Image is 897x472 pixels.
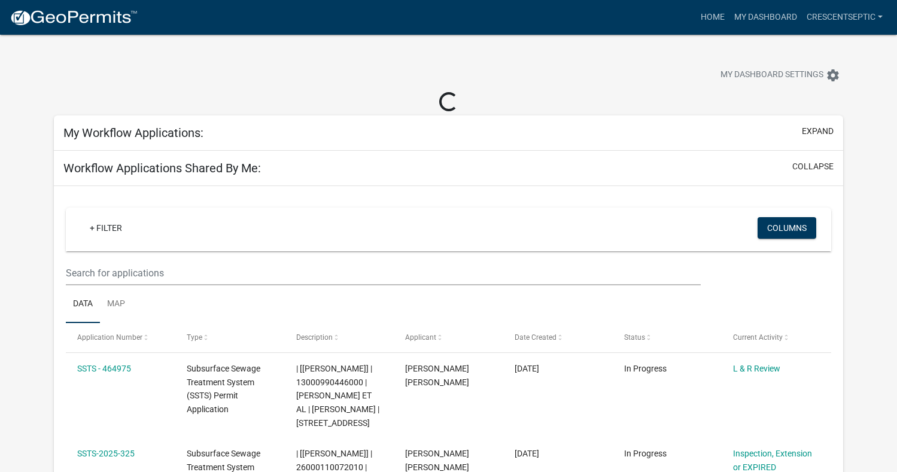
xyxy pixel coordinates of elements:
span: Application Number [77,333,142,342]
span: | [Brittany Tollefson] | 13000990446000 | PATRICK LUNDBERG ET AL | ERIKA LUNDBERG | 17850 CEDAR P... [296,364,379,428]
a: Inspection, Extension or EXPIRED [733,449,812,472]
datatable-header-cell: Description [284,323,394,352]
input: Search for applications [66,261,701,285]
span: Subsurface Sewage Treatment System (SSTS) Permit Application [187,364,260,414]
a: Map [100,285,132,324]
a: + Filter [80,217,132,239]
span: Type [187,333,202,342]
datatable-header-cell: Application Number [66,323,175,352]
a: SSTS-2025-325 [77,449,135,458]
datatable-header-cell: Type [175,323,285,352]
datatable-header-cell: Applicant [394,323,503,352]
span: In Progress [624,364,667,373]
span: Applicant [405,333,436,342]
span: Peter Ross Johnson [405,449,469,472]
span: 08/17/2025 [515,364,539,373]
button: collapse [792,160,834,173]
button: Columns [758,217,816,239]
span: Peter Ross Johnson [405,364,469,387]
datatable-header-cell: Date Created [503,323,613,352]
h5: My Workflow Applications: [63,126,203,140]
a: My Dashboard [729,6,802,29]
span: In Progress [624,449,667,458]
span: Status [624,333,645,342]
span: Date Created [515,333,557,342]
span: 08/07/2025 [515,449,539,458]
a: Data [66,285,100,324]
a: L & R Review [733,364,780,373]
datatable-header-cell: Status [612,323,722,352]
h5: Workflow Applications Shared By Me: [63,161,261,175]
datatable-header-cell: Current Activity [722,323,831,352]
a: Crescentseptic [802,6,887,29]
a: SSTS - 464975 [77,364,131,373]
button: expand [802,125,834,138]
a: Home [696,6,729,29]
button: My Dashboard Settingssettings [711,63,850,87]
i: settings [826,68,840,83]
span: Current Activity [733,333,783,342]
span: Description [296,333,333,342]
span: My Dashboard Settings [720,68,823,83]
